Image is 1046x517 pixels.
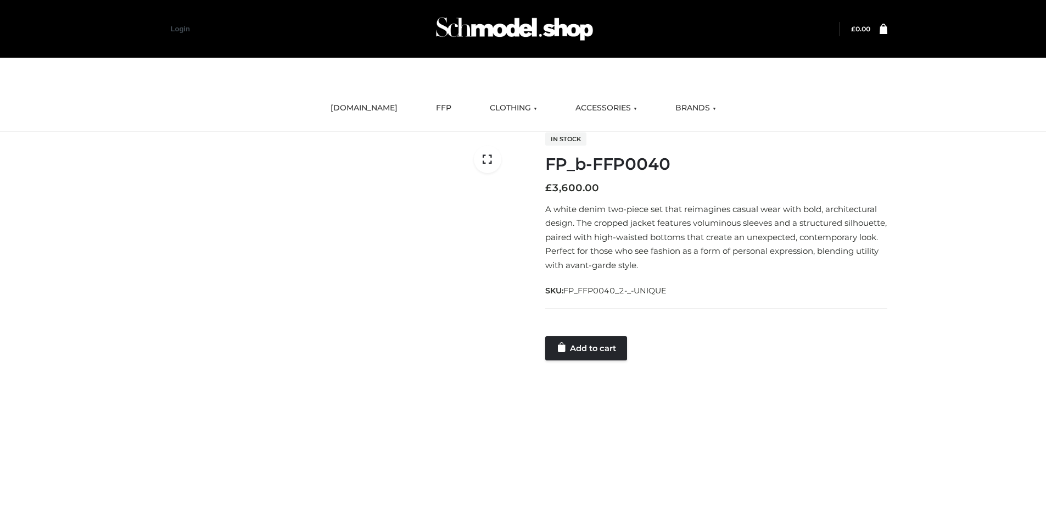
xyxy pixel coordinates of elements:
bdi: 0.00 [851,25,870,33]
a: £0.00 [851,25,870,33]
p: A white denim two-piece set that reimagines casual wear with bold, architectural design. The crop... [545,202,887,273]
span: FP_FFP0040_2-_-UNIQUE [563,286,667,296]
a: Login [171,25,190,33]
a: BRANDS [667,96,724,120]
a: [DOMAIN_NAME] [322,96,406,120]
h1: FP_b-FFP0040 [545,154,887,174]
a: CLOTHING [482,96,545,120]
a: Add to cart [545,336,627,360]
span: £ [851,25,855,33]
a: FFP [428,96,460,120]
img: Schmodel Admin 964 [432,7,597,51]
span: SKU: [545,284,668,297]
span: £ [545,182,552,194]
bdi: 3,600.00 [545,182,599,194]
span: In stock [545,132,586,146]
a: ACCESSORIES [567,96,645,120]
